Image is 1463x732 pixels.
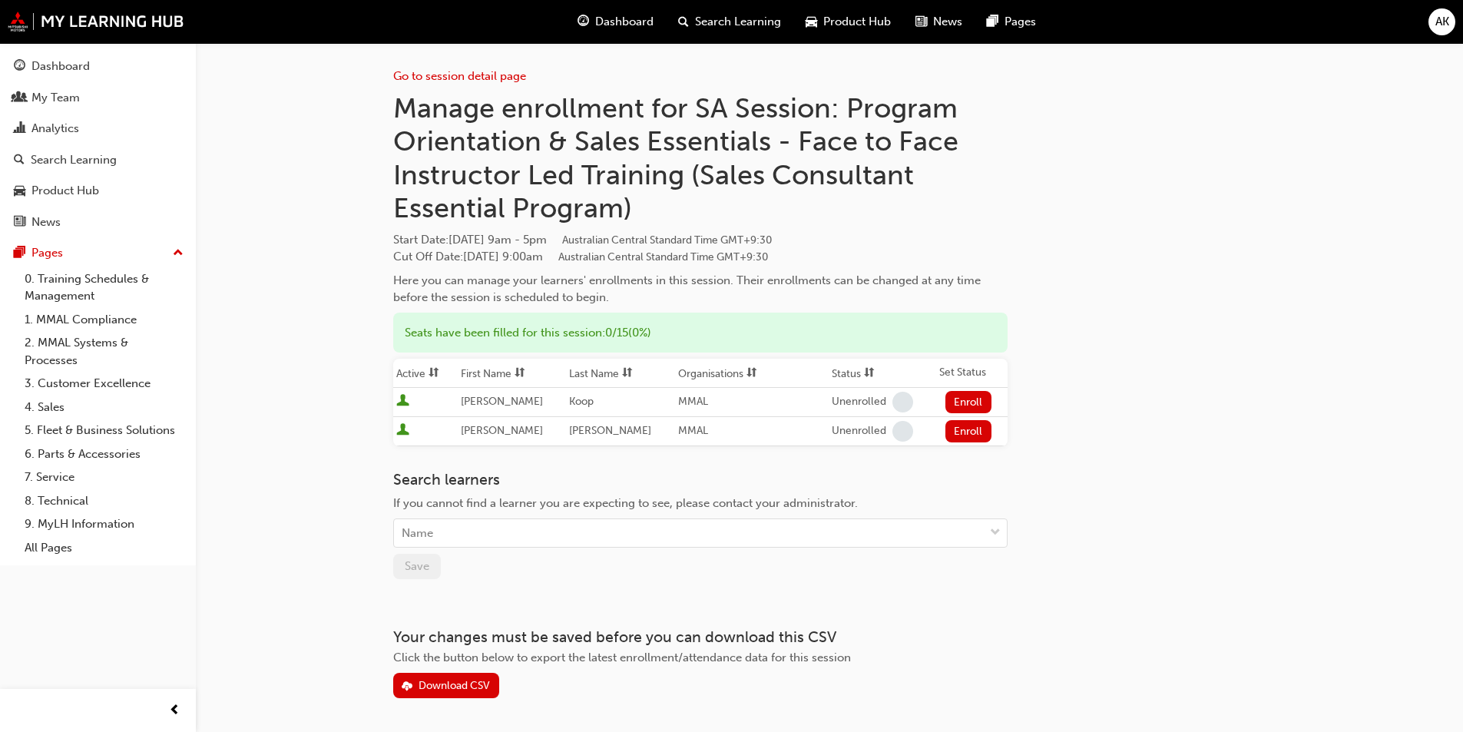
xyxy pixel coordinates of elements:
span: Pages [1005,13,1036,31]
div: News [31,214,61,231]
span: If you cannot find a learner you are expecting to see, please contact your administrator. [393,496,858,510]
a: 9. MyLH Information [18,512,190,536]
a: 0. Training Schedules & Management [18,267,190,308]
button: Enroll [945,420,991,442]
span: search-icon [678,12,689,31]
span: User is active [396,394,409,409]
a: 3. Customer Excellence [18,372,190,396]
span: news-icon [14,216,25,230]
span: people-icon [14,91,25,105]
span: [PERSON_NAME] [461,395,543,408]
div: Dashboard [31,58,90,75]
button: Enroll [945,391,991,413]
span: User is active [396,423,409,439]
a: news-iconNews [903,6,975,38]
span: Dashboard [595,13,654,31]
div: Unenrolled [832,395,886,409]
th: Toggle SortBy [566,359,675,388]
span: guage-icon [14,60,25,74]
div: Product Hub [31,182,99,200]
span: Product Hub [823,13,891,31]
span: download-icon [402,681,412,694]
h3: Search learners [393,471,1008,489]
th: Toggle SortBy [458,359,567,388]
span: pages-icon [987,12,998,31]
a: 5. Fleet & Business Solutions [18,419,190,442]
a: 4. Sales [18,396,190,419]
a: Dashboard [6,52,190,81]
h3: Your changes must be saved before you can download this CSV [393,628,1008,646]
span: sorting-icon [622,367,633,380]
th: Set Status [936,359,1008,388]
div: My Team [31,89,80,107]
div: Analytics [31,120,79,137]
span: Click the button below to export the latest enrollment/attendance data for this session [393,651,851,664]
span: [DATE] 9am - 5pm [448,233,772,247]
a: Go to session detail page [393,69,526,83]
a: pages-iconPages [975,6,1048,38]
a: News [6,208,190,237]
span: guage-icon [578,12,589,31]
div: Name [402,525,433,542]
img: mmal [8,12,184,31]
a: guage-iconDashboard [565,6,666,38]
a: My Team [6,84,190,112]
a: Product Hub [6,177,190,205]
th: Toggle SortBy [675,359,829,388]
button: Pages [6,239,190,267]
span: up-icon [173,243,184,263]
span: news-icon [915,12,927,31]
button: Save [393,554,441,579]
button: DashboardMy TeamAnalyticsSearch LearningProduct HubNews [6,49,190,239]
span: car-icon [14,184,25,198]
span: Start Date : [393,231,1008,249]
span: prev-icon [169,701,180,720]
span: sorting-icon [429,367,439,380]
div: Here you can manage your learners' enrollments in this session. Their enrollments can be changed ... [393,272,1008,306]
a: car-iconProduct Hub [793,6,903,38]
a: All Pages [18,536,190,560]
div: MMAL [678,393,826,411]
span: [PERSON_NAME] [461,424,543,437]
span: Save [405,559,429,573]
span: [PERSON_NAME] [569,424,651,437]
span: Australian Central Standard Time GMT+9:30 [558,250,768,263]
a: 6. Parts & Accessories [18,442,190,466]
button: Download CSV [393,673,499,698]
span: learningRecordVerb_NONE-icon [892,392,913,412]
th: Toggle SortBy [393,359,458,388]
span: sorting-icon [746,367,757,380]
span: Koop [569,395,594,408]
span: search-icon [14,154,25,167]
button: AK [1428,8,1455,35]
span: Search Learning [695,13,781,31]
a: Search Learning [6,146,190,174]
a: search-iconSearch Learning [666,6,793,38]
a: 1. MMAL Compliance [18,308,190,332]
span: sorting-icon [515,367,525,380]
a: Analytics [6,114,190,143]
div: Pages [31,244,63,262]
span: News [933,13,962,31]
span: Australian Central Standard Time GMT+9:30 [562,234,772,247]
span: sorting-icon [864,367,875,380]
span: Cut Off Date : [DATE] 9:00am [393,250,768,263]
span: learningRecordVerb_NONE-icon [892,421,913,442]
div: Unenrolled [832,424,886,439]
th: Toggle SortBy [829,359,936,388]
span: down-icon [990,523,1001,543]
div: MMAL [678,422,826,440]
a: 8. Technical [18,489,190,513]
span: AK [1435,13,1449,31]
span: chart-icon [14,122,25,136]
span: car-icon [806,12,817,31]
div: Seats have been filled for this session : 0 / 15 ( 0% ) [393,313,1008,353]
h1: Manage enrollment for SA Session: Program Orientation & Sales Essentials - Face to Face Instructo... [393,91,1008,225]
a: 7. Service [18,465,190,489]
div: Search Learning [31,151,117,169]
a: 2. MMAL Systems & Processes [18,331,190,372]
div: Download CSV [419,679,490,692]
span: pages-icon [14,247,25,260]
